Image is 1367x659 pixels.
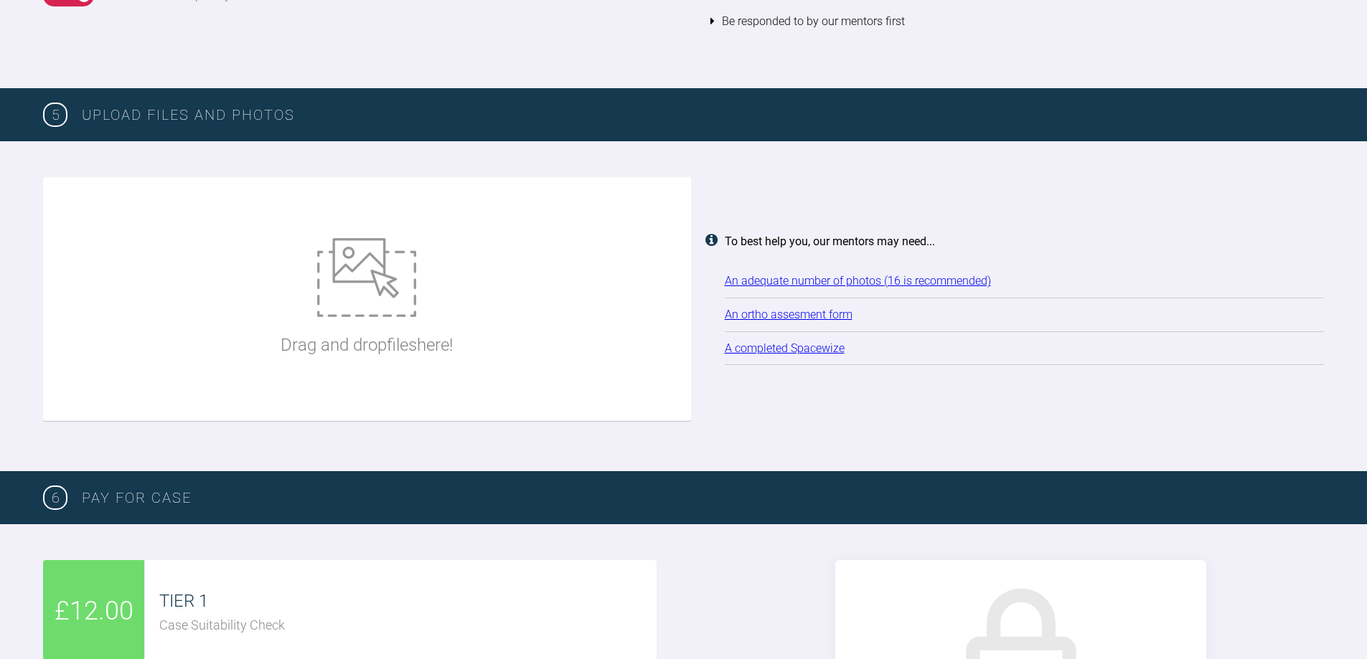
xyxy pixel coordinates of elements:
[159,615,656,636] div: Case Suitability Check
[281,331,453,359] p: Drag and drop files here!
[710,5,1325,38] li: Be responded to by our mentors first
[725,308,852,321] a: An ortho assesment form
[725,274,991,288] a: An adequate number of photos (16 is recommended)
[725,341,845,355] a: A completed Spacewize
[43,485,67,510] span: 6
[43,103,67,127] span: 5
[159,587,656,615] div: TIER 1
[82,486,1324,509] h3: PAY FOR CASE
[55,591,133,632] span: £12.00
[82,103,1324,126] h3: Upload Files and Photos
[725,234,935,248] strong: To best help you, our mentors may need...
